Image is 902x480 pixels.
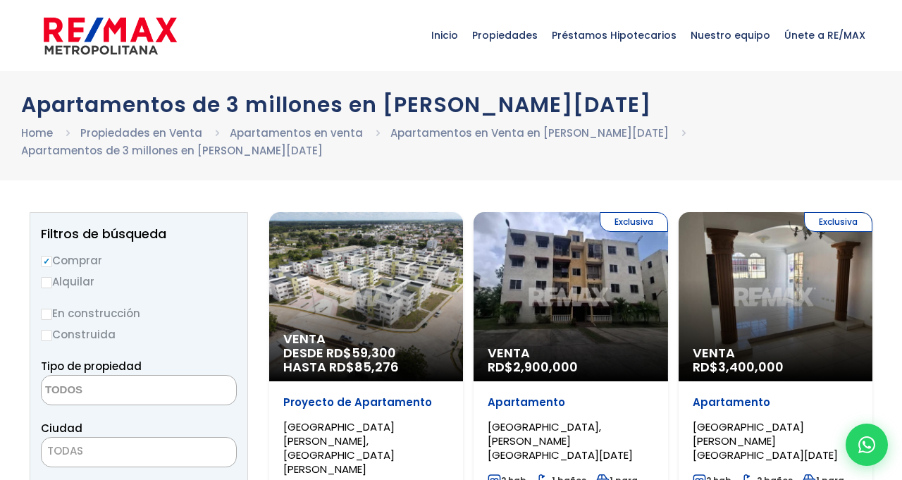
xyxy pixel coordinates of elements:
[488,358,578,376] span: RD$
[283,360,449,374] span: HASTA RD$
[41,359,142,374] span: Tipo de propiedad
[41,273,237,290] label: Alquilar
[41,304,237,322] label: En construcción
[283,332,449,346] span: Venta
[465,14,545,56] span: Propiedades
[513,358,578,376] span: 2,900,000
[41,309,52,320] input: En construcción
[41,277,52,288] input: Alquilar
[488,419,633,462] span: [GEOGRAPHIC_DATA], [PERSON_NAME][GEOGRAPHIC_DATA][DATE]
[718,358,784,376] span: 3,400,000
[41,437,237,467] span: TODAS
[354,358,399,376] span: 85,276
[21,142,323,159] li: Apartamentos de 3 millones en [PERSON_NAME][DATE]
[42,441,236,461] span: TODAS
[488,395,653,410] p: Apartamento
[777,14,872,56] span: Únete a RE/MAX
[600,212,668,232] span: Exclusiva
[545,14,684,56] span: Préstamos Hipotecarios
[693,358,784,376] span: RD$
[283,395,449,410] p: Proyecto de Apartamento
[283,346,449,374] span: DESDE RD$
[41,421,82,436] span: Ciudad
[352,344,396,362] span: 59,300
[44,15,177,57] img: remax-metropolitana-logo
[693,395,858,410] p: Apartamento
[41,252,237,269] label: Comprar
[41,326,237,343] label: Construida
[693,419,838,462] span: [GEOGRAPHIC_DATA][PERSON_NAME][GEOGRAPHIC_DATA][DATE]
[41,256,52,267] input: Comprar
[283,419,395,476] span: [GEOGRAPHIC_DATA][PERSON_NAME], [GEOGRAPHIC_DATA][PERSON_NAME]
[684,14,777,56] span: Nuestro equipo
[230,125,363,140] a: Apartamentos en venta
[41,330,52,341] input: Construida
[42,376,178,406] textarea: Search
[390,125,669,140] a: Apartamentos en Venta en [PERSON_NAME][DATE]
[488,346,653,360] span: Venta
[41,227,237,241] h2: Filtros de búsqueda
[21,92,881,117] h1: Apartamentos de 3 millones en [PERSON_NAME][DATE]
[804,212,872,232] span: Exclusiva
[80,125,202,140] a: Propiedades en Venta
[21,125,53,140] a: Home
[424,14,465,56] span: Inicio
[47,443,83,458] span: TODAS
[693,346,858,360] span: Venta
